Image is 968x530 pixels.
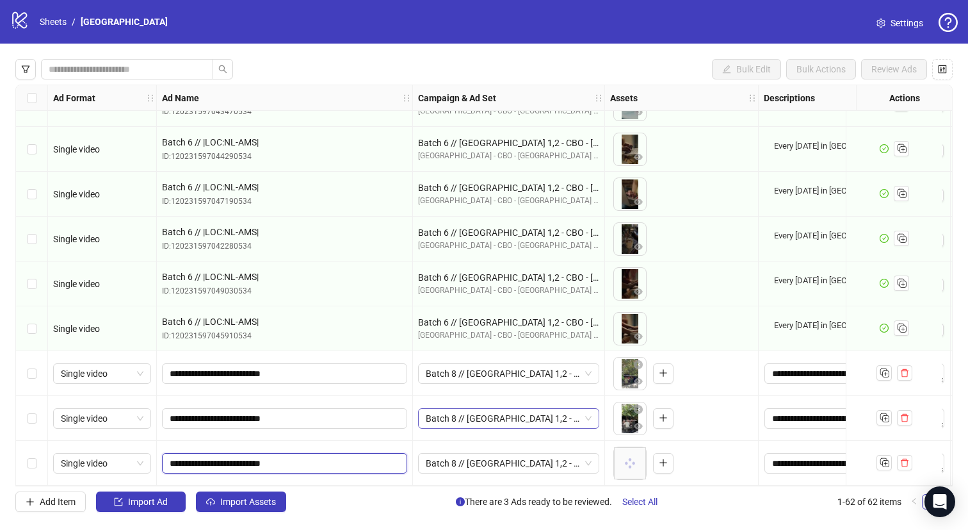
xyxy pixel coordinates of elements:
svg: Duplicate [895,142,908,154]
li: 1 [922,494,937,509]
span: holder [402,94,411,103]
div: Select row 58 [16,261,48,306]
strong: Actions [889,91,920,105]
span: Batch 8 // Amsterdam 1,2 - CBO - IA // |LOC:NL-AMS| // Exclude 180D PUR [426,409,592,428]
span: eye [634,197,643,206]
span: holder [603,94,612,103]
img: Asset 1 [614,178,646,210]
span: holder [146,94,155,103]
span: plus [26,497,35,506]
button: Add [653,453,674,474]
span: eye [634,108,643,117]
li: / [72,15,76,29]
button: Select All [612,492,668,512]
span: holder [748,94,757,103]
svg: Duplicate [878,456,891,468]
div: Select row 62 [16,441,48,486]
button: Import Assets [196,492,286,512]
span: check-circle [880,324,889,333]
span: eye [634,153,643,161]
svg: Duplicate [895,276,908,289]
span: Single video [53,324,100,334]
div: [GEOGRAPHIC_DATA] - CBO - [GEOGRAPHIC_DATA] // |LOC:NL-AMS| [418,195,599,207]
span: eye [634,242,643,251]
span: Single video [53,234,100,244]
li: Previous Page [907,494,922,509]
div: [GEOGRAPHIC_DATA] - CBO - [GEOGRAPHIC_DATA] // |LOC:NL-AMS| [418,150,599,162]
span: control [938,65,947,74]
div: Select all rows [16,85,48,111]
div: Batch 6 // [GEOGRAPHIC_DATA] 1,2 - CBO - [GEOGRAPHIC_DATA] // |LOC:NL-AMS| // Exclude 180D PUR [418,181,599,195]
div: ID: 120231597044290534 [162,151,407,163]
span: eye [634,422,643,431]
button: Review Ads [861,59,927,79]
button: Add Item [15,492,86,512]
button: Delete [631,402,646,418]
button: Preview [631,240,646,255]
span: Settings [891,16,923,30]
span: Single video [53,144,100,154]
button: Preview [631,195,646,210]
img: Asset 1 [614,223,646,255]
div: ID: 120231597045910534 [162,330,407,342]
div: Select row 56 [16,172,48,217]
span: There are 3 Ads ready to be reviewed. [456,492,668,512]
img: Asset 1 [614,133,646,165]
span: question-circle [939,13,958,32]
button: Configure table settings [932,59,953,79]
button: Preview [631,105,646,120]
button: Preview [631,329,646,345]
div: Resize Ad Format column [153,85,156,110]
div: Every [DATE] in [GEOGRAPHIC_DATA]. [769,225,940,247]
svg: Duplicate [895,186,908,199]
span: plus [659,458,668,467]
span: Batch 8 // Amsterdam 1,2 - CBO - IA // |LOC:NL-AMS| // Exclude 180D PUR [426,364,592,383]
span: Import Assets [220,497,276,507]
svg: Duplicate [895,321,908,334]
span: Batch 6 // |LOC:NL-AMS| [162,225,407,239]
span: Single video [53,279,100,289]
svg: Duplicate [878,366,891,379]
span: Single video [61,454,143,473]
button: Bulk Edit [712,59,781,79]
div: Resize Ad Name column [409,85,412,110]
span: check-circle [880,234,889,243]
span: plus [659,413,668,422]
div: Select row 59 [16,306,48,351]
button: Preview [631,374,646,390]
span: plus [659,369,668,377]
span: holder [757,94,766,103]
a: Sheets [37,15,69,29]
span: check-circle [880,144,889,153]
span: holder [155,94,164,103]
strong: Descriptions [764,91,815,105]
div: Every [DATE] in [GEOGRAPHIC_DATA]. [769,180,940,202]
div: [GEOGRAPHIC_DATA] - CBO - [GEOGRAPHIC_DATA] // |LOC:NL-AMS| [418,240,599,252]
span: delete [900,458,909,467]
div: Resize Assets column [755,85,758,110]
div: ID: 120231597042280534 [162,240,407,253]
strong: Ad Format [53,91,95,105]
strong: Assets [610,91,638,105]
span: Batch 6 // |LOC:NL-AMS| [162,180,407,194]
button: Add [653,408,674,429]
span: eye [634,332,643,341]
button: Add [653,363,674,384]
div: Batch 6 // [GEOGRAPHIC_DATA] 1,2 - CBO - [GEOGRAPHIC_DATA] // |LOC:NL-AMS| // Exclude 180D PUR [418,315,599,329]
span: eye [634,377,643,386]
span: left [910,497,918,505]
strong: Ad Name [162,91,199,105]
li: 1-62 of 62 items [837,494,901,509]
div: Select row 55 [16,127,48,172]
div: Select row 57 [16,217,48,261]
div: Asset 1 [614,358,646,390]
img: Asset 1 [614,313,646,345]
img: Asset 1 [614,402,646,435]
button: Preview [631,419,646,435]
div: Every [DATE] in [GEOGRAPHIC_DATA]. [769,315,940,336]
div: Resize Campaign & Ad Set column [601,85,604,110]
div: Edit values [764,452,945,474]
div: Edit values [764,363,945,385]
div: ID: 120231597043470534 [162,106,407,118]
